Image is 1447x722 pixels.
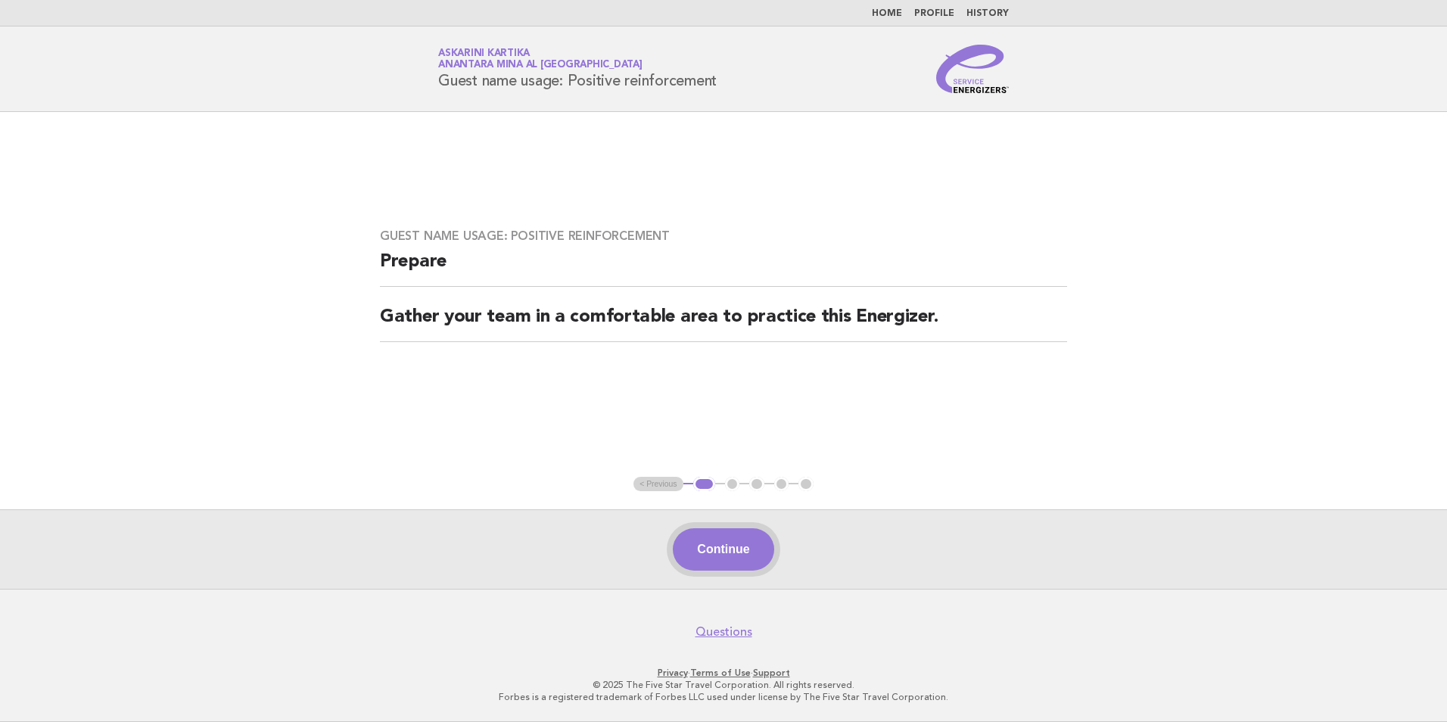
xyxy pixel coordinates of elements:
[380,250,1067,287] h2: Prepare
[914,9,954,18] a: Profile
[695,624,752,640] a: Questions
[936,45,1009,93] img: Service Energizers
[380,229,1067,244] h3: Guest name usage: Positive reinforcement
[260,667,1187,679] p: · ·
[438,61,643,70] span: Anantara Mina al [GEOGRAPHIC_DATA]
[380,305,1067,342] h2: Gather your team in a comfortable area to practice this Energizer.
[260,679,1187,691] p: © 2025 The Five Star Travel Corporation. All rights reserved.
[753,668,790,678] a: Support
[438,49,717,89] h1: Guest name usage: Positive reinforcement
[966,9,1009,18] a: History
[872,9,902,18] a: Home
[260,691,1187,703] p: Forbes is a registered trademark of Forbes LLC used under license by The Five Star Travel Corpora...
[438,48,643,70] a: Askarini KartikaAnantara Mina al [GEOGRAPHIC_DATA]
[693,477,715,492] button: 1
[673,528,773,571] button: Continue
[658,668,688,678] a: Privacy
[690,668,751,678] a: Terms of Use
